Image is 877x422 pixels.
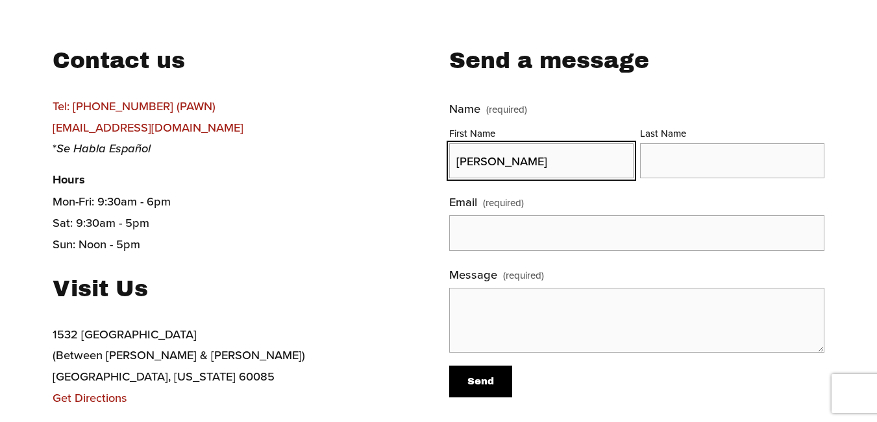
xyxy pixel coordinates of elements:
span: (required) [503,266,544,284]
a: Tel: [PHONE_NUMBER] (PAWN) [53,97,216,114]
h3: Send a message [449,46,824,76]
span: (required) [486,104,527,114]
button: SendSend [449,366,512,397]
strong: Hours [53,170,85,188]
span: Send [467,376,494,386]
h3: Visit Us [53,274,362,304]
span: Email [449,191,477,213]
a: [EMAIL_ADDRESS][DOMAIN_NAME] [53,119,243,135]
a: Get Directions [53,389,127,406]
div: Last Name [640,124,824,143]
p: Mon-Fri: 9:30am - 6pm Sat: 9:30am - 5pm Sun: Noon - 5pm [53,169,362,254]
h3: Contact us [53,46,362,76]
div: First Name [449,124,634,143]
span: Message [449,264,497,285]
em: Se Habla Español [56,139,151,156]
span: Name [449,98,480,119]
p: 1532 [GEOGRAPHIC_DATA] (Between [PERSON_NAME] & [PERSON_NAME]) [GEOGRAPHIC_DATA], [US_STATE] 60085 [53,323,362,408]
span: (required) [483,194,524,211]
